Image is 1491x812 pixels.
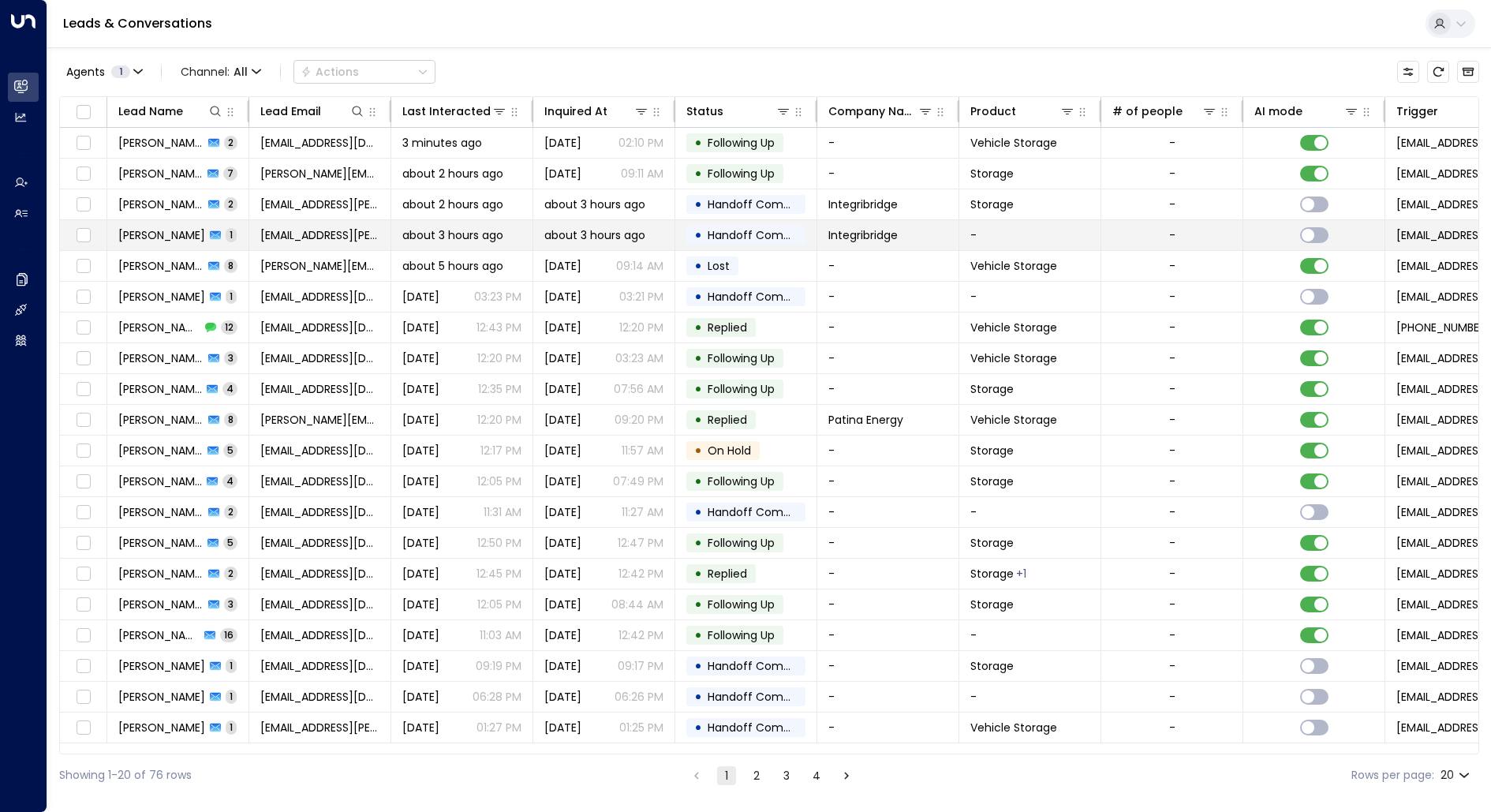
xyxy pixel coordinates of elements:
[708,381,775,397] span: Following Up
[224,567,237,580] span: 2
[402,350,439,366] span: Yesterday
[402,196,503,212] span: about 2 hours ago
[817,312,959,342] td: -
[226,228,237,241] span: 1
[807,766,826,785] button: Go to page 4
[226,659,237,672] span: 1
[615,689,663,705] p: 06:26 PM
[618,135,663,151] p: 02:10 PM
[694,160,702,187] div: •
[73,595,93,615] span: Toggle select row
[694,468,702,495] div: •
[480,627,521,643] p: 11:03 AM
[1112,102,1217,121] div: # of people
[118,258,204,274] span: David Ondek
[118,597,204,612] span: Aleayah Watkins
[959,282,1101,312] td: -
[1169,258,1175,274] div: -
[777,766,796,785] button: Go to page 3
[544,535,581,551] span: Sep 04, 2025
[817,682,959,712] td: -
[224,413,237,426] span: 8
[694,653,702,679] div: •
[694,376,702,402] div: •
[708,320,747,335] span: Replied
[708,473,775,489] span: Following Up
[694,499,702,526] div: •
[544,473,581,489] span: Sep 05, 2025
[828,102,933,121] div: Company Name
[293,60,435,84] div: Button group with a nested menu
[118,350,204,366] span: brian franks
[747,766,766,785] button: Go to page 2
[118,320,200,335] span: brian franks
[402,381,439,397] span: Yesterday
[694,129,702,156] div: •
[402,166,503,181] span: about 2 hours ago
[73,287,93,307] span: Toggle select row
[970,166,1014,181] span: Storage
[1441,764,1473,787] div: 20
[118,381,202,397] span: THOMAS CONLEY
[694,283,702,310] div: •
[1169,196,1175,212] div: -
[476,566,521,582] p: 12:45 PM
[260,102,365,121] div: Lead Email
[544,504,581,520] span: Yesterday
[708,350,775,366] span: Following Up
[708,443,751,458] span: On Hold
[63,14,212,32] a: Leads & Conversations
[959,220,1101,250] td: -
[614,381,663,397] p: 07:56 AM
[686,102,791,121] div: Status
[174,61,267,83] span: Channel:
[970,473,1014,489] span: Storage
[708,689,819,705] span: Handoff Completed
[402,535,439,551] span: Sep 09, 2025
[118,473,202,489] span: Mel Jason
[970,566,1014,582] span: Storage
[970,350,1057,366] span: Vehicle Storage
[224,505,237,518] span: 2
[615,350,663,366] p: 03:23 AM
[73,380,93,399] span: Toggle select row
[223,443,237,457] span: 5
[1169,443,1175,458] div: -
[260,320,379,335] span: brianfranks@mac.com
[1169,627,1175,643] div: -
[622,504,663,520] p: 11:27 AM
[1016,566,1026,582] div: Vehicle Storage
[708,289,819,305] span: Handoff Completed
[817,528,959,558] td: -
[260,227,379,243] span: jordan.visser@integribridge.com
[73,164,93,184] span: Toggle select row
[224,259,237,272] span: 8
[222,474,237,488] span: 4
[1169,381,1175,397] div: -
[477,473,521,489] p: 12:05 PM
[708,196,819,212] span: Handoff Completed
[1169,227,1175,243] div: -
[220,628,237,642] span: 16
[717,766,736,785] button: page 1
[118,535,203,551] span: Katherine King
[118,504,204,520] span: Sherrlia Bailey
[402,689,439,705] span: Sep 08, 2025
[544,597,581,612] span: Sep 05, 2025
[73,687,93,707] span: Toggle select row
[260,350,379,366] span: brianfranks@mac.com
[224,136,237,149] span: 2
[708,658,819,674] span: Handoff Completed
[402,412,439,428] span: Yesterday
[402,135,482,151] span: 3 minutes ago
[1169,504,1175,520] div: -
[619,289,663,305] p: 03:21 PM
[544,102,607,121] div: Inquired At
[1169,535,1175,551] div: -
[1397,61,1419,83] button: Customize
[544,289,581,305] span: Yesterday
[694,560,702,587] div: •
[73,626,93,645] span: Toggle select row
[544,135,581,151] span: Yesterday
[837,766,856,785] button: Go to next page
